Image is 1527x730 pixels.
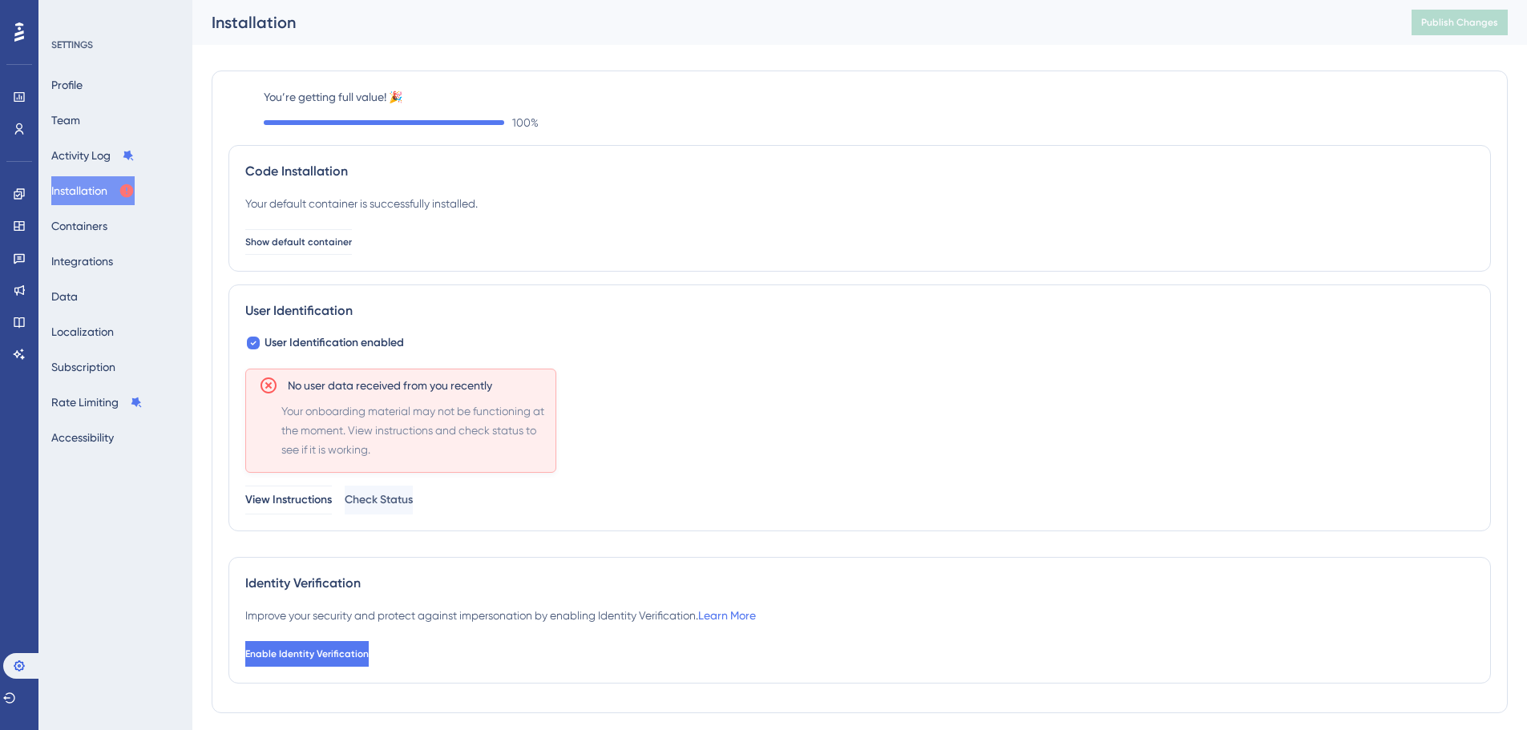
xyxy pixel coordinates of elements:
[1421,16,1498,29] span: Publish Changes
[51,353,115,381] button: Subscription
[245,236,352,248] span: Show default container
[245,647,369,660] span: Enable Identity Verification
[245,641,369,667] button: Enable Identity Verification
[245,194,478,213] div: Your default container is successfully installed.
[51,141,135,170] button: Activity Log
[288,376,492,395] span: No user data received from you recently
[281,401,549,459] span: Your onboarding material may not be functioning at the moment. View instructions and check status...
[51,388,143,417] button: Rate Limiting
[51,38,181,51] div: SETTINGS
[51,176,135,205] button: Installation
[51,71,83,99] button: Profile
[265,333,404,353] span: User Identification enabled
[51,247,113,276] button: Integrations
[212,11,1371,34] div: Installation
[245,574,1474,593] div: Identity Verification
[245,486,332,514] button: View Instructions
[345,486,413,514] button: Check Status
[51,106,80,135] button: Team
[345,490,413,510] span: Check Status
[245,162,1474,181] div: Code Installation
[51,282,78,311] button: Data
[264,87,1491,107] label: You’re getting full value! 🎉
[51,423,114,452] button: Accessibility
[245,490,332,510] span: View Instructions
[698,609,756,622] a: Learn More
[245,229,352,255] button: Show default container
[51,317,114,346] button: Localization
[245,301,1474,321] div: User Identification
[245,606,756,625] div: Improve your security and protect against impersonation by enabling Identity Verification.
[51,212,107,240] button: Containers
[512,113,539,132] span: 100 %
[1412,10,1508,35] button: Publish Changes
